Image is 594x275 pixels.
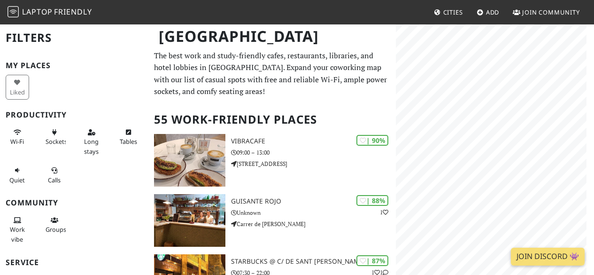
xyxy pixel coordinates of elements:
span: Power sockets [46,137,67,146]
button: Sockets [43,125,66,149]
div: | 88% [356,195,388,206]
h3: Community [6,198,143,207]
span: People working [10,225,25,243]
span: Laptop [22,7,53,17]
span: Long stays [84,137,99,155]
h3: Guisante Rojo [231,197,396,205]
span: Join Community [522,8,580,16]
p: The best work and study-friendly cafes, restaurants, libraries, and hotel lobbies in [GEOGRAPHIC_... [154,50,390,98]
div: | 87% [356,255,388,266]
div: | 90% [356,135,388,146]
button: Groups [43,212,66,237]
h3: Vibracafe [231,137,396,145]
img: Guisante Rojo [154,194,225,247]
p: [STREET_ADDRESS] [231,159,396,168]
span: Video/audio calls [48,176,61,184]
button: Quiet [6,163,29,188]
span: Cities [443,8,463,16]
a: LaptopFriendly LaptopFriendly [8,4,92,21]
h2: 55 Work-Friendly Places [154,105,390,134]
img: Vibracafe [154,134,225,187]
h3: My Places [6,61,143,70]
button: Work vibe [6,212,29,247]
h3: Productivity [6,110,143,119]
span: Group tables [46,225,66,234]
span: Add [486,8,500,16]
h3: Service [6,258,143,267]
button: Long stays [80,125,103,159]
span: Stable Wi-Fi [10,137,24,146]
button: Tables [117,125,140,149]
h2: Filters [6,24,143,52]
a: Guisante Rojo | 88% 1 Guisante Rojo Unknown Carrer de [PERSON_NAME] [148,194,396,247]
h1: [GEOGRAPHIC_DATA] [151,24,394,49]
a: Add [473,4,503,21]
a: Vibracafe | 90% Vibracafe 09:00 – 13:00 [STREET_ADDRESS] [148,134,396,187]
button: Calls [43,163,66,188]
button: Wi-Fi [6,125,29,149]
a: Cities [430,4,467,21]
p: Carrer de [PERSON_NAME] [231,220,396,228]
span: Quiet [9,176,25,184]
span: Work-friendly tables [120,137,137,146]
span: Friendly [54,7,92,17]
p: Unknown [231,208,396,217]
h3: Starbucks @ C/ de Sant [PERSON_NAME] [231,258,396,266]
p: 09:00 – 13:00 [231,148,396,157]
a: Join Discord 👾 [511,248,585,266]
a: Join Community [509,4,584,21]
img: LaptopFriendly [8,6,19,17]
p: 1 [380,208,388,217]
